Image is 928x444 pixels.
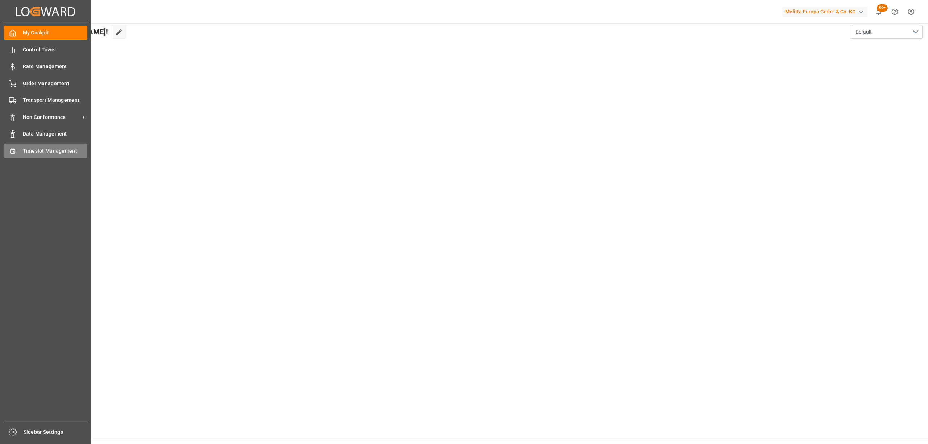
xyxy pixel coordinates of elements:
[4,42,87,57] a: Control Tower
[782,7,867,17] div: Melitta Europa GmbH & Co. KG
[23,63,88,70] span: Rate Management
[782,5,870,18] button: Melitta Europa GmbH & Co. KG
[870,4,887,20] button: show 100 new notifications
[4,93,87,107] a: Transport Management
[23,113,80,121] span: Non Conformance
[887,4,903,20] button: Help Center
[4,59,87,74] a: Rate Management
[23,147,88,155] span: Timeslot Management
[4,76,87,90] a: Order Management
[23,130,88,138] span: Data Management
[23,29,88,37] span: My Cockpit
[23,80,88,87] span: Order Management
[24,428,88,436] span: Sidebar Settings
[4,127,87,141] a: Data Management
[4,26,87,40] a: My Cockpit
[23,46,88,54] span: Control Tower
[855,28,872,36] span: Default
[850,25,923,39] button: open menu
[23,96,88,104] span: Transport Management
[877,4,888,12] span: 99+
[4,144,87,158] a: Timeslot Management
